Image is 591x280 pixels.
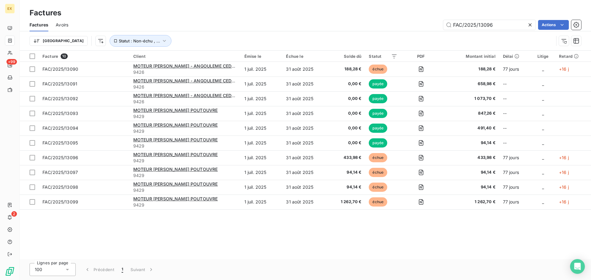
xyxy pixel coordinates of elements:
span: MOTEUR [PERSON_NAME] POUTOUVRE [133,196,218,201]
div: Open Intercom Messenger [570,259,585,274]
button: Statut : Non-échu , ... [110,35,171,47]
span: 94,14 € [332,184,361,190]
td: 1 juil. 2025 [241,91,283,106]
span: 9429 [133,113,237,120]
span: +16 j [559,199,569,204]
div: Échue le [286,54,324,59]
span: 491,40 € [444,125,496,131]
span: _ [542,199,544,204]
span: _ [542,184,544,190]
span: 100 [35,266,42,273]
td: -- [499,121,531,136]
span: payée [369,94,387,103]
span: 433,98 € [444,155,496,161]
button: [GEOGRAPHIC_DATA] [30,36,88,46]
td: 31 août 2025 [282,121,328,136]
div: Statut [369,54,397,59]
td: 1 juil. 2025 [241,136,283,150]
td: 31 août 2025 [282,62,328,77]
span: FAC/2025/13098 [42,184,78,190]
td: 77 jours [499,150,531,165]
span: 9429 [133,128,237,134]
span: 9429 [133,202,237,208]
span: 188,28 € [444,66,496,72]
td: 31 août 2025 [282,91,328,106]
span: Factures [30,22,48,28]
span: 10 [61,53,68,59]
img: Logo LeanPay [5,266,15,276]
span: _ [542,96,544,101]
td: 31 août 2025 [282,165,328,180]
span: FAC/2025/13099 [42,199,78,204]
h3: Factures [30,7,61,18]
span: 9426 [133,84,237,90]
span: FAC/2025/13097 [42,170,78,175]
input: Rechercher [443,20,536,30]
div: Émise le [244,54,279,59]
span: 94,14 € [444,184,496,190]
span: payée [369,109,387,118]
span: 0,00 € [332,96,361,102]
td: 31 août 2025 [282,195,328,209]
span: échue [369,168,387,177]
td: 1 juil. 2025 [241,165,283,180]
span: 94,14 € [444,140,496,146]
td: 77 jours [499,180,531,195]
span: 9429 [133,143,237,149]
span: FAC/2025/13095 [42,140,78,145]
span: _ [542,155,544,160]
span: Facture [42,54,58,59]
span: MOTEUR [PERSON_NAME] POUTOUVRE [133,152,218,157]
span: 9426 [133,69,237,75]
span: +16 j [559,184,569,190]
span: payée [369,124,387,133]
span: échue [369,183,387,192]
span: 0,00 € [332,125,361,131]
span: 1 [122,266,123,273]
span: 94,14 € [444,169,496,175]
span: 9429 [133,158,237,164]
span: MOTEUR [PERSON_NAME] - ANGOULEME CEDEX 9 [133,78,241,83]
span: payée [369,138,387,148]
div: Litige [534,54,552,59]
span: MOTEUR [PERSON_NAME] POUTOUVRE [133,108,218,113]
td: 31 août 2025 [282,180,328,195]
td: -- [499,106,531,121]
span: 0,00 € [332,110,361,116]
button: Précédent [81,263,118,276]
td: 1 juil. 2025 [241,77,283,91]
td: 1 juil. 2025 [241,195,283,209]
span: FAC/2025/13093 [42,111,78,116]
span: 0,00 € [332,81,361,87]
div: Délai [503,54,527,59]
span: +16 j [559,170,569,175]
td: 31 août 2025 [282,136,328,150]
span: MOTEUR [PERSON_NAME] POUTOUVRE [133,137,218,142]
button: Actions [538,20,569,30]
div: Montant initial [444,54,496,59]
td: 31 août 2025 [282,77,328,91]
td: 1 juil. 2025 [241,150,283,165]
span: FAC/2025/13094 [42,125,78,131]
td: 31 août 2025 [282,150,328,165]
td: 1 juil. 2025 [241,180,283,195]
td: -- [499,91,531,106]
span: FAC/2025/13090 [42,66,78,72]
span: 188,28 € [332,66,361,72]
td: -- [499,136,531,150]
span: _ [542,66,544,72]
span: échue [369,153,387,162]
button: 1 [118,263,127,276]
td: 77 jours [499,195,531,209]
div: Solde dû [332,54,361,59]
span: 847,26 € [444,110,496,116]
td: 31 août 2025 [282,106,328,121]
td: -- [499,77,531,91]
span: 0,00 € [332,140,361,146]
span: échue [369,65,387,74]
span: 1 262,70 € [332,199,361,205]
td: 1 juil. 2025 [241,121,283,136]
span: FAC/2025/13092 [42,96,78,101]
span: 94,14 € [332,169,361,175]
span: 433,98 € [332,155,361,161]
